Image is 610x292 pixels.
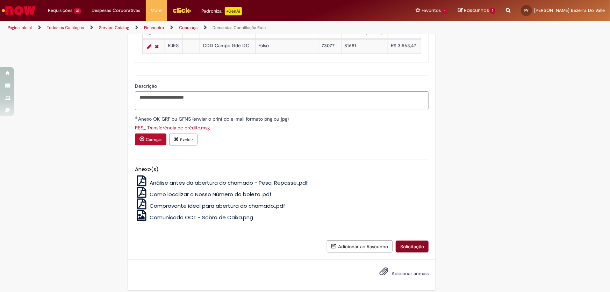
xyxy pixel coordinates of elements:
a: Demandas Conciliação Rota [213,25,266,30]
ul: Trilhas de página [5,21,401,34]
a: Página inicial [8,25,32,30]
button: Solicitação [396,241,429,252]
span: Despesas Corporativas [92,7,141,14]
span: Requisições [48,7,72,14]
a: Editar Linha 1 [145,42,153,51]
span: Obrigatório Preenchido [135,116,138,119]
button: Carregar anexo de Anexo OK GRF ou GFNS (enviar o print do e-mail formato png ou jpg) Required [135,134,166,145]
td: Falso [255,40,319,54]
small: Carregar [146,137,162,143]
a: Download de RES_ Transferência de crédito.msg [135,124,210,131]
span: Rascunhos [464,7,489,14]
div: Padroniza [202,7,242,15]
img: ServiceNow [1,3,37,17]
a: Comunicado OCT - Sobra de Caixa.png [135,214,253,221]
a: Financeiro [144,25,164,30]
a: Service Catalog [99,25,129,30]
a: Remover linha 1 [153,42,160,51]
a: Comprovante ideal para abertura do chamado..pdf [135,202,285,209]
td: 73077 [319,40,341,54]
button: Adicionar anexos [378,265,390,281]
span: [PERSON_NAME] Bezerra Do Valle [534,7,605,13]
span: Descrição [135,83,158,89]
span: Adicionar anexos [392,270,429,277]
span: Análise antes da abertura do chamado - Pesq. Repasse..pdf [150,179,308,186]
button: Adicionar ao Rascunho [327,240,393,252]
td: RJES [165,40,182,54]
span: 1 [443,8,448,14]
a: Rascunhos [458,7,495,14]
img: click_logo_yellow_360x200.png [172,5,191,15]
span: Comprovante ideal para abertura do chamado..pdf [150,202,285,209]
span: Anexo OK GRF ou GFNS (enviar o print do e-mail formato png ou jpg) [138,116,290,122]
a: Todos os Catálogos [47,25,84,30]
h5: Anexo(s) [135,166,429,172]
textarea: Descrição [135,91,429,110]
a: Como localizar o Nosso Número do boleto..pdf [135,191,272,198]
span: 1 [490,8,495,14]
span: Favoritos [422,7,441,14]
span: 32 [74,8,81,14]
td: R$ 3.563,47 [388,40,421,54]
span: Comunicado OCT - Sobra de Caixa.png [150,214,253,221]
small: Excluir [180,137,193,143]
a: Análise antes da abertura do chamado - Pesq. Repasse..pdf [135,179,308,186]
span: Como localizar o Nosso Número do boleto..pdf [150,191,272,198]
button: Excluir anexo RES_ Transferência de crédito.msg [169,134,198,145]
td: CDD Campo Gde DC [200,40,256,54]
p: +GenAi [225,7,242,15]
a: Cobrança [179,25,198,30]
td: 81681 [342,40,388,54]
span: More [151,7,162,14]
span: FV [524,8,529,13]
